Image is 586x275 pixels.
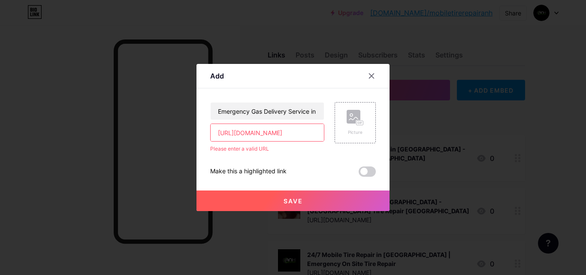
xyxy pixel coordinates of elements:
[210,145,324,153] div: Please enter a valid URL
[210,166,287,177] div: Make this a highlighted link
[196,190,390,211] button: Save
[347,129,364,136] div: Picture
[284,197,303,205] span: Save
[211,124,324,141] input: URL
[210,71,224,81] div: Add
[211,103,324,120] input: Title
